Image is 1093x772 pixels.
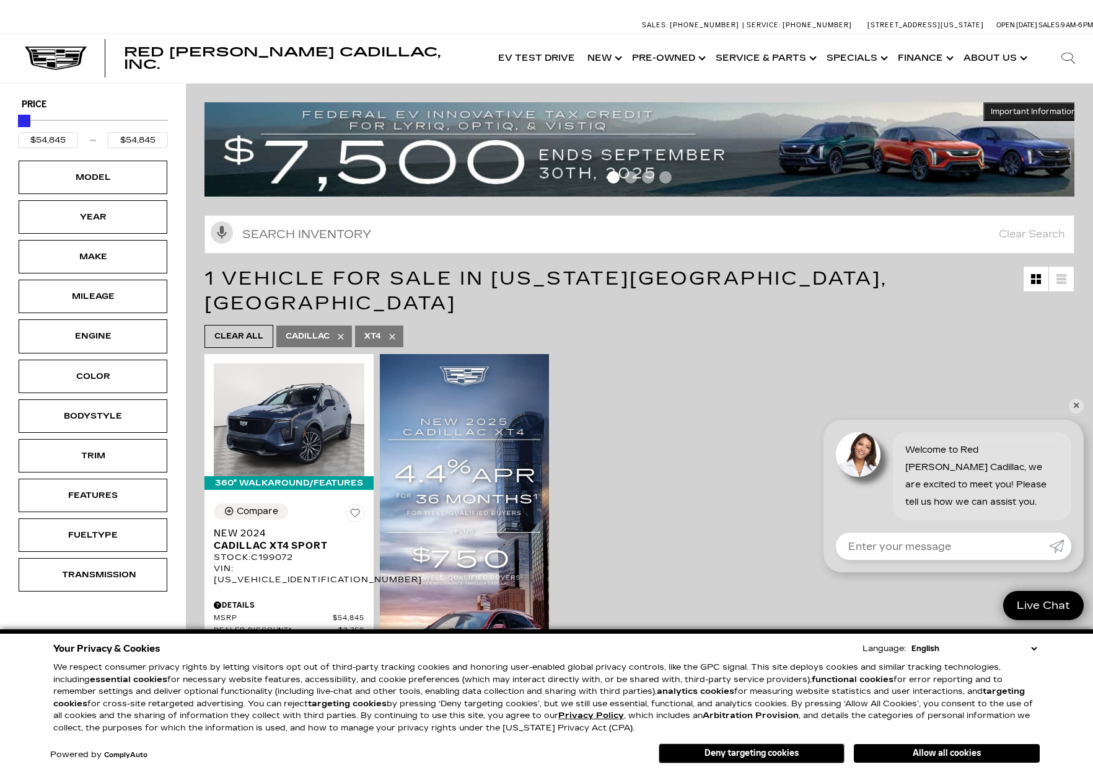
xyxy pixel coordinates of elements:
[19,280,167,313] div: MileageMileage
[62,370,124,383] div: Color
[492,33,581,83] a: EV Test Drive
[1043,33,1093,83] div: Search
[19,518,167,552] div: FueltypeFueltype
[308,699,387,709] strong: targeting cookies
[62,568,124,582] div: Transmission
[104,752,147,759] a: ComplyAuto
[214,626,364,636] a: Dealer Discount* $2,759
[892,33,957,83] a: Finance
[214,626,335,636] span: Dealer Discount*
[53,686,1025,709] strong: targeting cookies
[62,290,124,303] div: Mileage
[1024,267,1048,291] a: Grid View
[53,640,160,657] span: Your Privacy & Cookies
[214,539,355,552] span: Cadillac XT4 Sport
[214,552,364,563] div: Stock : C199072
[204,215,1074,254] input: Search Inventory
[204,267,887,314] span: 1 Vehicle for Sale in [US_STATE][GEOGRAPHIC_DATA], [GEOGRAPHIC_DATA]
[214,614,364,623] a: MSRP $54,845
[18,132,78,148] input: Minimum
[642,21,668,29] span: Sales:
[957,33,1031,83] a: About Us
[996,21,1037,29] span: Open [DATE]
[211,221,233,244] svg: Click to toggle on voice search
[108,132,168,148] input: Maximum
[214,527,364,552] a: New 2024Cadillac XT4 Sport
[642,22,742,29] a: Sales: [PHONE_NUMBER]
[625,171,637,184] span: Go to slide 2
[62,171,124,184] div: Model
[657,686,734,696] strong: analytics cookies
[1061,21,1093,29] span: 9 AM-6 PM
[237,506,278,517] div: Compare
[286,329,330,344] span: Cadillac
[53,662,1040,734] p: We respect consumer privacy rights by letting visitors opt out of third-party tracking cookies an...
[19,399,167,433] div: BodystyleBodystyle
[19,240,167,273] div: MakeMake
[820,33,892,83] a: Specials
[783,21,852,29] span: [PHONE_NUMBER]
[642,171,654,184] span: Go to slide 3
[812,675,893,685] strong: functional cookies
[204,476,374,490] div: 360° WalkAround/Features
[124,46,480,71] a: Red [PERSON_NAME] Cadillac, Inc.
[364,329,381,344] span: XT4
[709,33,820,83] a: Service & Parts
[1011,598,1076,613] span: Live Chat
[607,171,620,184] span: Go to slide 1
[558,711,624,721] u: Privacy Policy
[893,432,1071,520] div: Welcome to Red [PERSON_NAME] Cadillac, we are excited to meet you! Please tell us how we can assi...
[19,439,167,473] div: TrimTrim
[214,363,364,476] img: 2024 Cadillac XT4 Sport
[703,711,799,721] strong: Arbitration Provision
[62,489,124,502] div: Features
[863,645,906,653] div: Language:
[62,449,124,463] div: Trim
[214,614,333,623] span: MSRP
[62,528,124,542] div: Fueltype
[62,210,124,224] div: Year
[836,432,880,477] img: Agent profile photo
[19,479,167,512] div: FeaturesFeatures
[25,47,87,70] img: Cadillac Dark Logo with Cadillac White Text
[90,675,167,685] strong: essential cookies
[581,33,626,83] a: New
[62,250,124,264] div: Make
[854,744,1040,763] button: Allow all cookies
[908,642,1040,655] select: Language Select
[50,751,147,759] div: Powered by
[214,600,364,611] div: Pricing Details - New 2024 Cadillac XT4 Sport
[19,558,167,592] div: TransmissionTransmission
[19,200,167,234] div: YearYear
[22,99,164,110] h5: Price
[214,329,263,344] span: Clear All
[670,21,739,29] span: [PHONE_NUMBER]
[333,614,364,623] span: $54,845
[1003,591,1084,620] a: Live Chat
[346,504,364,527] button: Save Vehicle
[214,563,364,585] div: VIN: [US_VEHICLE_IDENTIFICATION_NUMBER]
[19,161,167,194] div: ModelModel
[626,33,709,83] a: Pre-Owned
[62,409,124,423] div: Bodystyle
[659,171,672,184] span: Go to slide 4
[1049,533,1071,560] a: Submit
[867,21,984,29] a: [STREET_ADDRESS][US_STATE]
[747,21,781,29] span: Service:
[335,626,364,636] span: $2,759
[19,360,167,393] div: ColorColor
[62,329,124,343] div: Engine
[18,115,30,127] div: Maximum Price
[991,107,1076,117] span: Important Information
[214,527,355,539] span: New 2024
[659,743,845,763] button: Deny targeting cookies
[124,45,441,72] span: Red [PERSON_NAME] Cadillac, Inc.
[214,504,288,520] button: Compare Vehicle
[983,102,1084,121] button: Important Information
[18,110,168,148] div: Price
[204,102,1084,197] img: vrp-tax-ending-august-version
[1038,21,1061,29] span: Sales:
[19,319,167,353] div: EngineEngine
